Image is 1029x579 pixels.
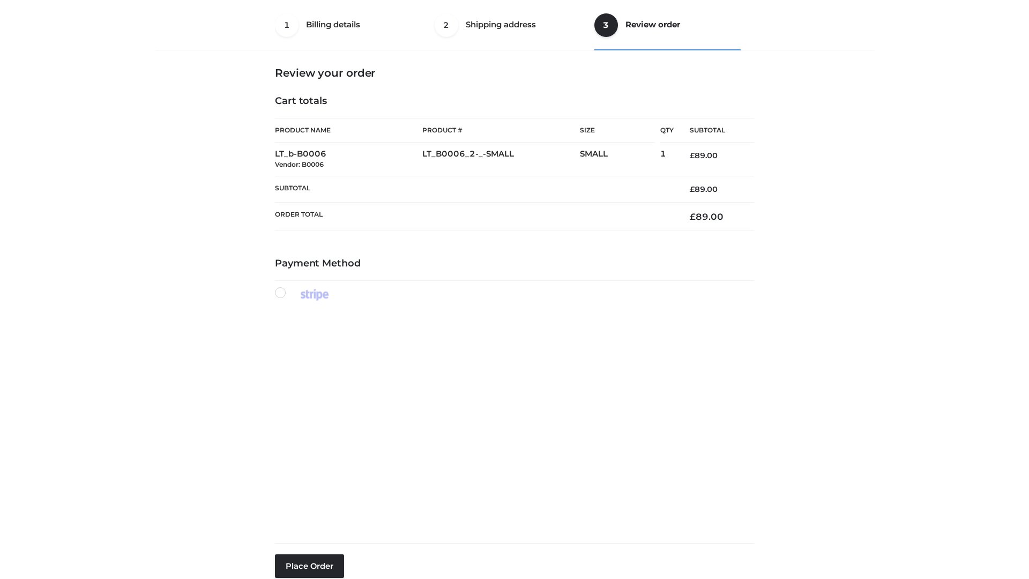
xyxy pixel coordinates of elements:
th: Size [580,118,655,143]
h4: Cart totals [275,95,754,107]
td: 1 [660,143,674,176]
td: LT_B0006_2-_-SMALL [422,143,580,176]
button: Place order [275,554,344,578]
th: Order Total [275,203,674,231]
h3: Review your order [275,66,754,79]
iframe: Secure payment input frame [273,299,752,535]
th: Subtotal [674,118,754,143]
th: Qty [660,118,674,143]
h4: Payment Method [275,258,754,270]
span: £ [690,211,696,222]
td: LT_b-B0006 [275,143,422,176]
th: Subtotal [275,176,674,202]
bdi: 89.00 [690,151,718,160]
span: £ [690,184,695,194]
span: £ [690,151,695,160]
th: Product Name [275,118,422,143]
td: SMALL [580,143,660,176]
bdi: 89.00 [690,211,724,222]
th: Product # [422,118,580,143]
bdi: 89.00 [690,184,718,194]
small: Vendor: B0006 [275,160,324,168]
